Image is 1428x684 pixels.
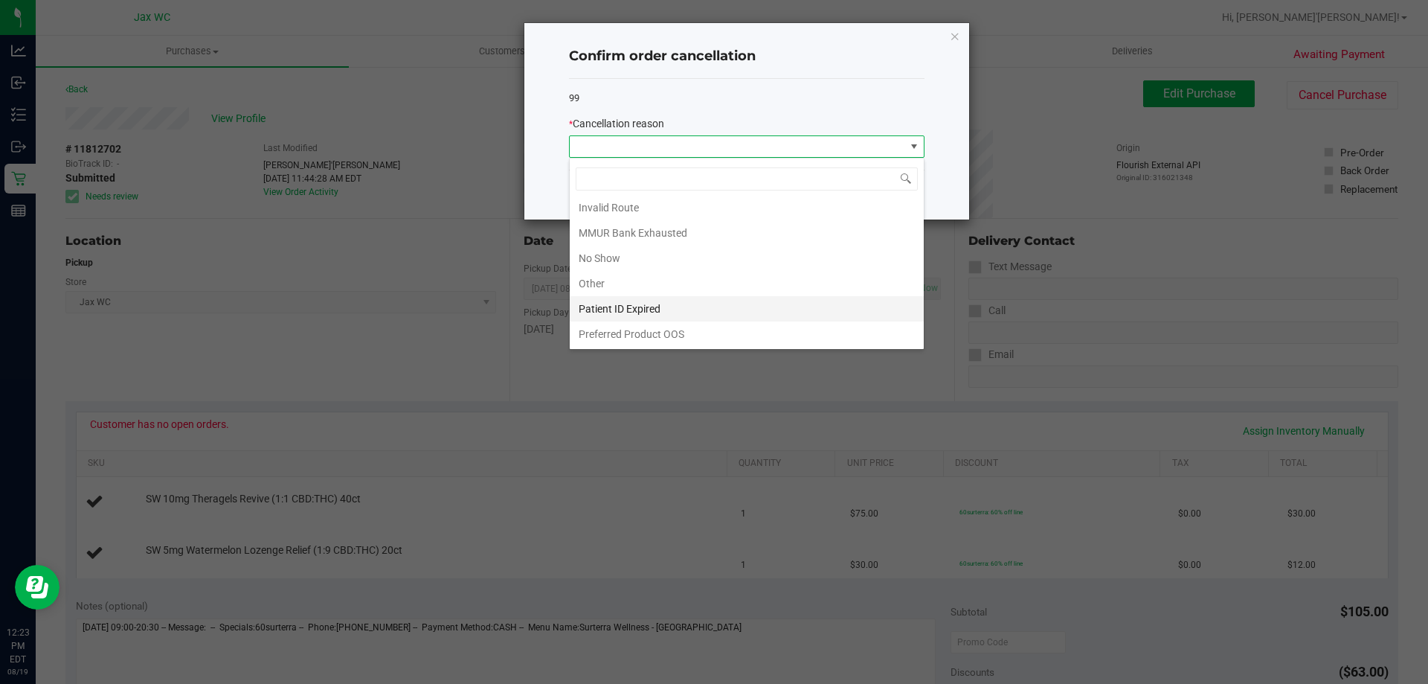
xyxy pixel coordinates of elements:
li: MMUR Bank Exhausted [570,220,924,246]
iframe: Resource center [15,565,59,610]
li: Patient ID Expired [570,296,924,322]
li: Invalid Route [570,195,924,220]
li: Preferred Product OOS [570,322,924,347]
li: Other [570,271,924,296]
span: 99 [569,92,579,103]
button: Close [950,27,960,45]
span: Cancellation reason [573,118,664,130]
h4: Confirm order cancellation [569,47,924,66]
li: No Show [570,246,924,271]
